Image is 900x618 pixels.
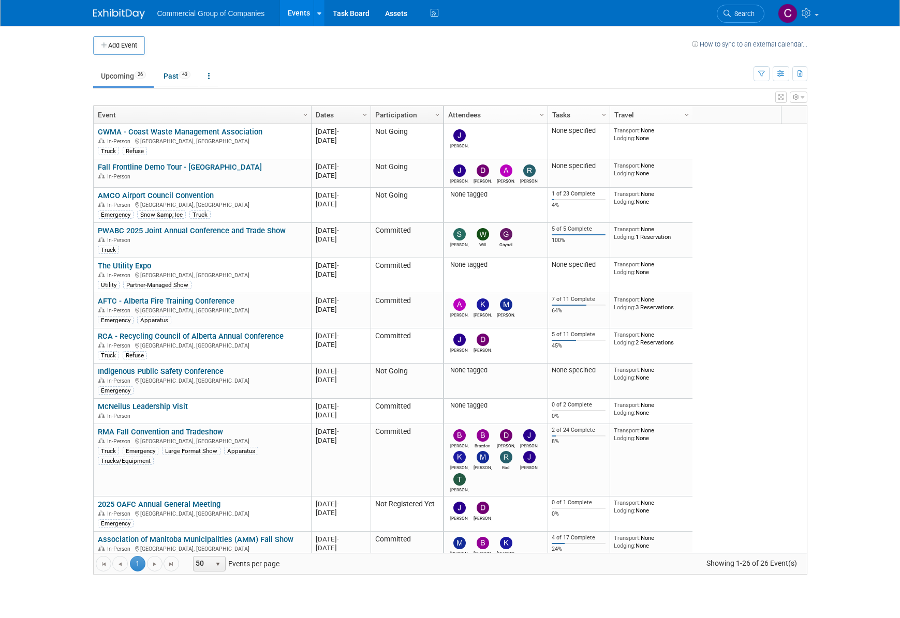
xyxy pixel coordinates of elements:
div: Derek MacDonald [474,177,492,184]
span: Go to the last page [167,560,175,568]
div: Kelly Mayhew [474,311,492,318]
td: Not Going [371,159,443,188]
img: Jamie Zimmerman [453,164,466,177]
span: Column Settings [433,111,441,119]
span: Showing 1-26 of 26 Event(s) [697,556,806,570]
div: Utility [98,281,120,289]
div: 100% [552,237,606,244]
div: Jamie Zimmerman [450,177,468,184]
button: Add Event [93,36,145,55]
a: 2025 OAFC Annual General Meeting [98,500,220,509]
img: Derek MacDonald [477,502,489,514]
div: Trent Spencer [450,486,468,492]
img: Joe Galloway [523,451,536,463]
a: Dates [316,106,364,124]
a: Travel [614,106,686,124]
div: 5 of 5 Complete [552,225,606,233]
span: Transport: [614,296,641,303]
div: Truck [98,246,119,254]
div: None tagged [448,401,543,410]
img: Cole Mattern [778,4,798,23]
div: Apparatus [224,447,258,455]
a: Column Settings [300,106,311,122]
td: Committed [371,293,443,328]
div: 4 of 17 Complete [552,534,606,541]
div: None specified [552,366,606,374]
div: 45% [552,342,606,350]
div: [DATE] [316,296,366,305]
img: Mike Feduniw [500,298,512,311]
div: 5 of 11 Complete [552,331,606,338]
div: Adam Dingman [450,311,468,318]
div: Gaynal Brierley [497,240,515,247]
td: Committed [371,532,443,567]
div: 0 of 1 Complete [552,499,606,506]
div: None 2 Reservations [614,331,688,346]
div: Braedon Humphrey [474,442,492,448]
div: Jason Fast [450,142,468,148]
div: Richard Gale [520,177,538,184]
span: - [337,191,339,199]
span: Lodging: [614,542,636,549]
span: Lodging: [614,170,636,177]
div: David West [497,442,515,448]
div: [DATE] [316,136,366,145]
div: 8% [552,438,606,445]
div: None specified [552,261,606,269]
div: [DATE] [316,171,366,180]
div: [DATE] [316,200,366,208]
span: Transport: [614,225,641,233]
div: 7 of 11 Complete [552,296,606,303]
div: None tagged [448,366,543,374]
span: - [337,402,339,410]
span: Go to the next page [151,560,159,568]
div: [DATE] [316,305,366,314]
div: [GEOGRAPHIC_DATA], [GEOGRAPHIC_DATA] [98,306,306,314]
span: In-Person [107,138,134,145]
img: Braden Coran [477,537,489,549]
img: In-Person Event [98,173,105,178]
div: [DATE] [316,402,366,411]
span: Go to the first page [99,560,108,568]
div: Truck [98,351,119,359]
span: - [337,297,339,305]
div: Brennan Kapler [450,442,468,448]
div: [DATE] [316,340,366,349]
a: Past43 [156,66,198,86]
img: Adam Dingman [453,298,466,311]
span: In-Person [107,342,134,349]
img: David West [477,334,489,346]
img: Jason Fast [523,429,536,442]
span: In-Person [107,173,134,180]
td: Not Registered Yet [371,496,443,532]
div: [GEOGRAPHIC_DATA], [GEOGRAPHIC_DATA] [98,341,306,350]
a: How to sync to an external calendar... [692,40,807,48]
div: 0% [552,413,606,420]
span: Transport: [614,401,641,409]
span: Lodging: [614,434,636,442]
div: Kelly Mayhew [450,463,468,470]
div: None None [614,190,688,205]
img: In-Person Event [98,510,105,516]
span: Transport: [614,261,641,268]
span: - [337,262,339,269]
div: 0 of 2 Complete [552,401,606,409]
a: Go to the previous page [112,556,128,571]
img: Trent Spencer [453,473,466,486]
span: Go to the previous page [116,560,124,568]
span: Transport: [614,190,641,198]
span: Events per page [180,556,290,571]
td: Not Going [371,188,443,223]
div: Emergency [98,386,134,395]
a: Column Settings [432,106,443,122]
a: McNeilus Leadership Visit [98,402,188,411]
div: [DATE] [316,270,366,279]
div: Emergency [123,447,158,455]
td: Committed [371,399,443,424]
img: In-Person Event [98,272,105,277]
span: select [214,560,222,568]
div: [GEOGRAPHIC_DATA], [GEOGRAPHIC_DATA] [98,544,306,553]
span: In-Person [107,510,134,517]
div: Refuse [123,147,147,155]
span: In-Person [107,546,134,552]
